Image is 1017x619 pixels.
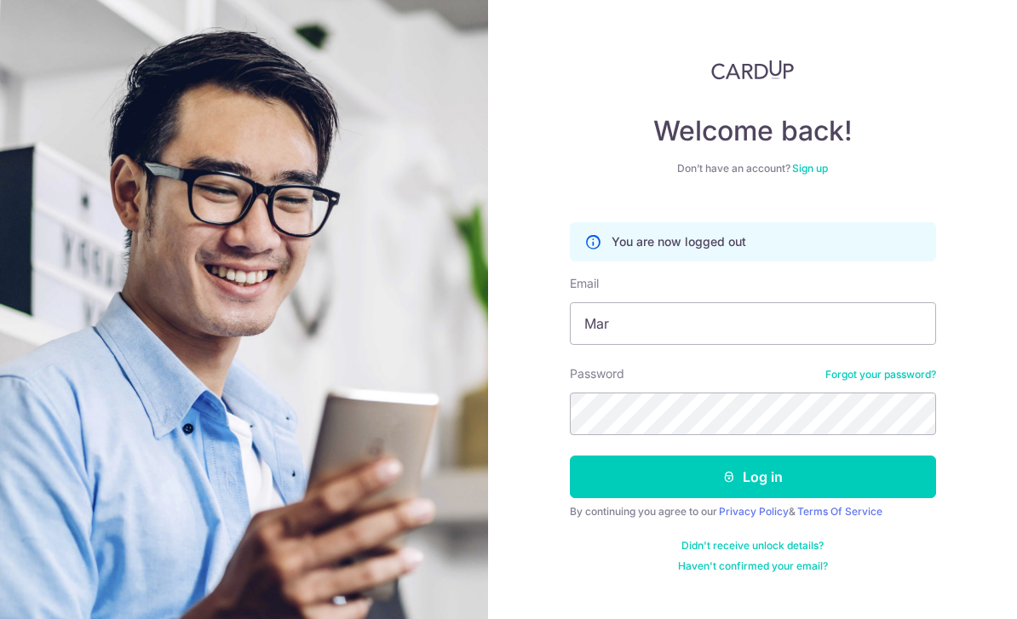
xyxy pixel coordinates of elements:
[792,162,828,175] a: Sign up
[612,233,746,250] p: You are now logged out
[570,505,936,519] div: By continuing you agree to our &
[797,505,882,518] a: Terms Of Service
[570,302,936,345] input: Enter your Email
[570,162,936,175] div: Don’t have an account?
[825,368,936,381] a: Forgot your password?
[719,505,789,518] a: Privacy Policy
[681,539,824,553] a: Didn't receive unlock details?
[570,275,599,292] label: Email
[678,559,828,573] a: Haven't confirmed your email?
[711,60,795,80] img: CardUp Logo
[570,456,936,498] button: Log in
[570,365,624,382] label: Password
[570,114,936,148] h4: Welcome back!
